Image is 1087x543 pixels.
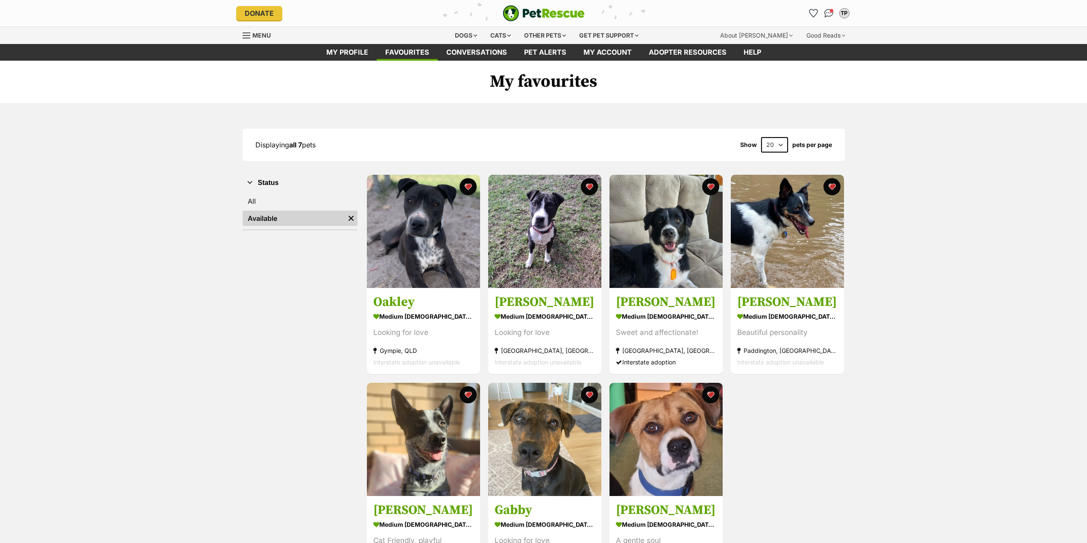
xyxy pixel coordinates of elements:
img: logo-e224e6f780fb5917bec1dbf3a21bbac754714ae5b6737aabdf751b685950b380.svg [503,5,585,21]
button: Status [243,177,357,188]
a: [PERSON_NAME] medium [DEMOGRAPHIC_DATA] Dog Looking for love [GEOGRAPHIC_DATA], [GEOGRAPHIC_DATA]... [488,288,601,375]
div: medium [DEMOGRAPHIC_DATA] Dog [737,311,838,323]
h3: [PERSON_NAME] [495,294,595,311]
a: Menu [243,27,277,42]
button: favourite [823,178,841,195]
ul: Account quick links [807,6,851,20]
span: Interstate adoption unavailable [495,359,581,366]
div: Sweet and affectionate! [616,327,716,339]
a: Pet alerts [516,44,575,61]
h3: Gabby [495,502,595,518]
div: medium [DEMOGRAPHIC_DATA] Dog [616,311,716,323]
img: Lara [609,175,723,288]
button: favourite [581,178,598,195]
div: Cats [484,27,517,44]
img: Jason Bourne [609,383,723,496]
a: [PERSON_NAME] medium [DEMOGRAPHIC_DATA] Dog Sweet and affectionate! [GEOGRAPHIC_DATA], [GEOGRAPHI... [609,288,723,375]
img: Hannah [488,175,601,288]
span: Menu [252,32,271,39]
label: pets per page [792,141,832,148]
div: Paddington, [GEOGRAPHIC_DATA] [737,345,838,357]
a: Help [735,44,770,61]
img: Oakley [367,175,480,288]
button: favourite [702,178,719,195]
h3: [PERSON_NAME] [373,502,474,518]
strong: all 7 [289,141,302,149]
div: [GEOGRAPHIC_DATA], [GEOGRAPHIC_DATA] [616,345,716,357]
img: chat-41dd97257d64d25036548639549fe6c8038ab92f7586957e7f3b1b290dea8141.svg [824,9,833,18]
h3: [PERSON_NAME] [616,294,716,311]
div: Other pets [518,27,572,44]
span: Interstate adoption unavailable [737,359,824,366]
a: My account [575,44,640,61]
div: medium [DEMOGRAPHIC_DATA] Dog [373,311,474,323]
h3: Oakley [373,294,474,311]
a: Available [243,211,345,226]
span: Show [740,141,757,148]
h3: [PERSON_NAME] [737,294,838,311]
div: Gympie, QLD [373,345,474,357]
button: My account [838,6,851,20]
button: favourite [460,178,477,195]
a: Remove filter [345,211,357,226]
a: Conversations [822,6,836,20]
div: Status [243,192,357,229]
a: Donate [236,6,282,21]
span: Interstate adoption unavailable [373,359,460,366]
button: favourite [581,386,598,403]
a: Adopter resources [640,44,735,61]
div: [GEOGRAPHIC_DATA], [GEOGRAPHIC_DATA] [495,345,595,357]
div: About [PERSON_NAME] [714,27,799,44]
div: medium [DEMOGRAPHIC_DATA] Dog [495,518,595,531]
img: Penny [731,175,844,288]
a: Favourites [377,44,438,61]
a: conversations [438,44,516,61]
h3: [PERSON_NAME] [616,502,716,518]
div: medium [DEMOGRAPHIC_DATA] Dog [616,518,716,531]
div: medium [DEMOGRAPHIC_DATA] Dog [495,311,595,323]
a: Oakley medium [DEMOGRAPHIC_DATA] Dog Looking for love Gympie, QLD Interstate adoption unavailable... [367,288,480,375]
div: Dogs [449,27,483,44]
span: Displaying pets [255,141,316,149]
div: Beautiful personality [737,327,838,339]
div: Looking for love [495,327,595,339]
a: My profile [318,44,377,61]
div: Get pet support [573,27,645,44]
a: [PERSON_NAME] medium [DEMOGRAPHIC_DATA] Dog Beautiful personality Paddington, [GEOGRAPHIC_DATA] I... [731,288,844,375]
a: PetRescue [503,5,585,21]
div: Looking for love [373,327,474,339]
button: favourite [702,386,719,403]
div: TP [840,9,849,18]
img: Tommy [367,383,480,496]
button: favourite [460,386,477,403]
div: medium [DEMOGRAPHIC_DATA] Dog [373,518,474,531]
a: Favourites [807,6,820,20]
img: Gabby [488,383,601,496]
div: Good Reads [800,27,851,44]
div: Interstate adoption [616,357,716,368]
a: All [243,194,357,209]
